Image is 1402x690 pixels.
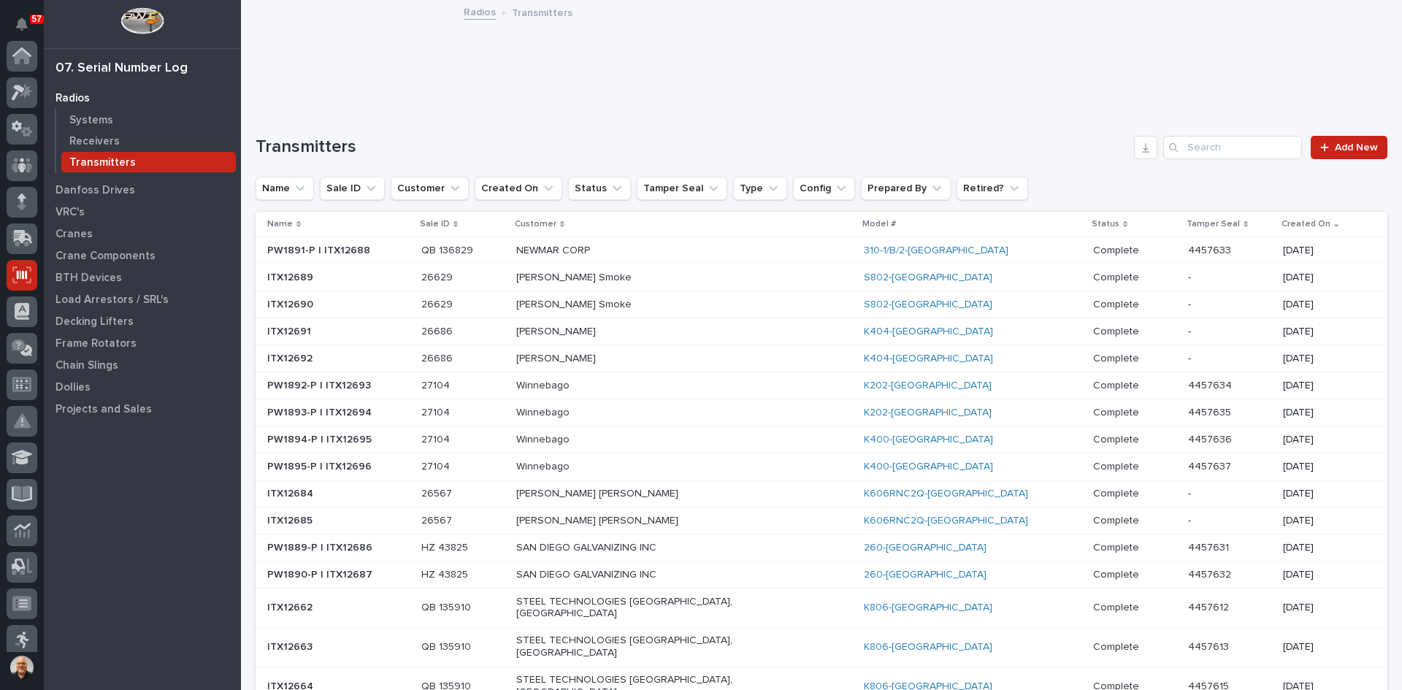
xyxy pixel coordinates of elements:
[1093,242,1142,257] p: Complete
[1163,136,1302,159] input: Search
[256,534,1387,561] tr: PW1889-P | ITX12686PW1889-P | ITX12686 HZ 43825HZ 43825 SAN DIEGO GALVANIZING INC260-[GEOGRAPHIC_...
[55,250,156,263] p: Crane Components
[267,404,375,419] p: PW1893-P | ITX12694
[793,177,855,200] button: Config
[421,566,471,581] p: HZ 43825
[1188,242,1234,257] p: 4457633
[56,131,241,151] a: Receivers
[1093,377,1142,392] p: Complete
[55,403,152,416] p: Projects and Sales
[267,216,293,232] p: Name
[44,245,241,267] a: Crane Components
[421,350,456,365] p: 26686
[1093,539,1142,554] p: Complete
[7,652,37,683] button: users-avatar
[864,542,987,554] a: 260-[GEOGRAPHIC_DATA]
[864,245,1008,257] a: 310-1/B/2-[GEOGRAPHIC_DATA]
[56,110,241,130] a: Systems
[1188,431,1235,446] p: 4457636
[568,177,631,200] button: Status
[1283,245,1364,257] p: [DATE]
[1093,404,1142,419] p: Complete
[516,569,772,581] p: SAN DIEGO GALVANIZING INC
[267,539,375,554] p: PW1889-P | ITX12686
[516,326,772,338] p: [PERSON_NAME]
[391,177,469,200] button: Customer
[1188,485,1194,500] p: -
[1188,404,1234,419] p: 4457635
[1093,431,1142,446] p: Complete
[267,638,315,653] p: ITX12663
[44,223,241,245] a: Cranes
[1093,458,1142,473] p: Complete
[256,237,1387,264] tr: PW1891-P | ITX12688PW1891-P | ITX12688 QB 136829QB 136829 NEWMAR CORP310-1/B/2-[GEOGRAPHIC_DATA] ...
[267,269,316,284] p: ITX12689
[1188,323,1194,338] p: -
[7,9,37,39] button: Notifications
[1188,377,1235,392] p: 4457634
[1283,407,1364,419] p: [DATE]
[421,599,474,614] p: QB 135910
[69,156,136,169] p: Transmitters
[55,359,118,372] p: Chain Slings
[516,515,772,527] p: [PERSON_NAME] [PERSON_NAME]
[1283,569,1364,581] p: [DATE]
[516,380,772,392] p: Winnebago
[44,179,241,201] a: Danfoss Drives
[55,184,135,197] p: Danfoss Drives
[1093,296,1142,311] p: Complete
[1311,136,1387,159] a: Add New
[267,242,373,257] p: PW1891-P | ITX12688
[421,242,476,257] p: QB 136829
[256,453,1387,480] tr: PW1895-P | ITX12696PW1895-P | ITX12696 2710427104 WinnebagoK400-[GEOGRAPHIC_DATA] CompleteComplet...
[120,7,164,34] img: Workspace Logo
[421,323,456,338] p: 26686
[1283,380,1364,392] p: [DATE]
[1283,602,1364,614] p: [DATE]
[1335,142,1378,153] span: Add New
[256,177,314,200] button: Name
[1093,638,1142,653] p: Complete
[1093,323,1142,338] p: Complete
[44,310,241,332] a: Decking Lifters
[516,353,772,365] p: [PERSON_NAME]
[267,512,315,527] p: ITX12685
[421,404,453,419] p: 27104
[256,372,1387,399] tr: PW1892-P | ITX12693PW1892-P | ITX12693 2710427104 WinnebagoK202-[GEOGRAPHIC_DATA] CompleteComplet...
[864,380,992,392] a: K202-[GEOGRAPHIC_DATA]
[1188,566,1234,581] p: 4457632
[421,512,455,527] p: 26567
[256,264,1387,291] tr: ITX12689ITX12689 2662926629 [PERSON_NAME] SmokeS802-[GEOGRAPHIC_DATA] CompleteComplete -- [DATE]
[267,377,374,392] p: PW1892-P | ITX12693
[256,588,1387,627] tr: ITX12662ITX12662 QB 135910QB 135910 STEEL TECHNOLOGIES [GEOGRAPHIC_DATA], [GEOGRAPHIC_DATA]K806-[...
[256,507,1387,534] tr: ITX12685ITX12685 2656726567 [PERSON_NAME] [PERSON_NAME]K606RNC2Q-[GEOGRAPHIC_DATA] CompleteComple...
[18,18,37,41] div: Notifications57
[267,431,375,446] p: PW1894-P | ITX12695
[733,177,787,200] button: Type
[256,399,1387,426] tr: PW1893-P | ITX12694PW1893-P | ITX12694 2710427104 WinnebagoK202-[GEOGRAPHIC_DATA] CompleteComplet...
[267,350,315,365] p: ITX12692
[44,376,241,398] a: Dollies
[55,92,90,105] p: Radios
[1282,216,1330,232] p: Created On
[516,635,772,659] p: STEEL TECHNOLOGIES [GEOGRAPHIC_DATA], [GEOGRAPHIC_DATA]
[55,337,137,350] p: Frame Rotators
[421,485,455,500] p: 26567
[267,458,375,473] p: PW1895-P | ITX12696
[1283,299,1364,311] p: [DATE]
[864,641,992,653] a: K806-[GEOGRAPHIC_DATA]
[1283,353,1364,365] p: [DATE]
[637,177,727,200] button: Tamper Seal
[864,434,993,446] a: K400-[GEOGRAPHIC_DATA]
[1187,216,1240,232] p: Tamper Seal
[1093,350,1142,365] p: Complete
[516,245,772,257] p: NEWMAR CORP
[464,3,496,20] a: Radios
[421,296,456,311] p: 26629
[256,291,1387,318] tr: ITX12690ITX12690 2662926629 [PERSON_NAME] SmokeS802-[GEOGRAPHIC_DATA] CompleteComplete -- [DATE]
[864,515,1028,527] a: K606RNC2Q-[GEOGRAPHIC_DATA]
[44,398,241,420] a: Projects and Sales
[864,461,993,473] a: K400-[GEOGRAPHIC_DATA]
[44,201,241,223] a: VRC's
